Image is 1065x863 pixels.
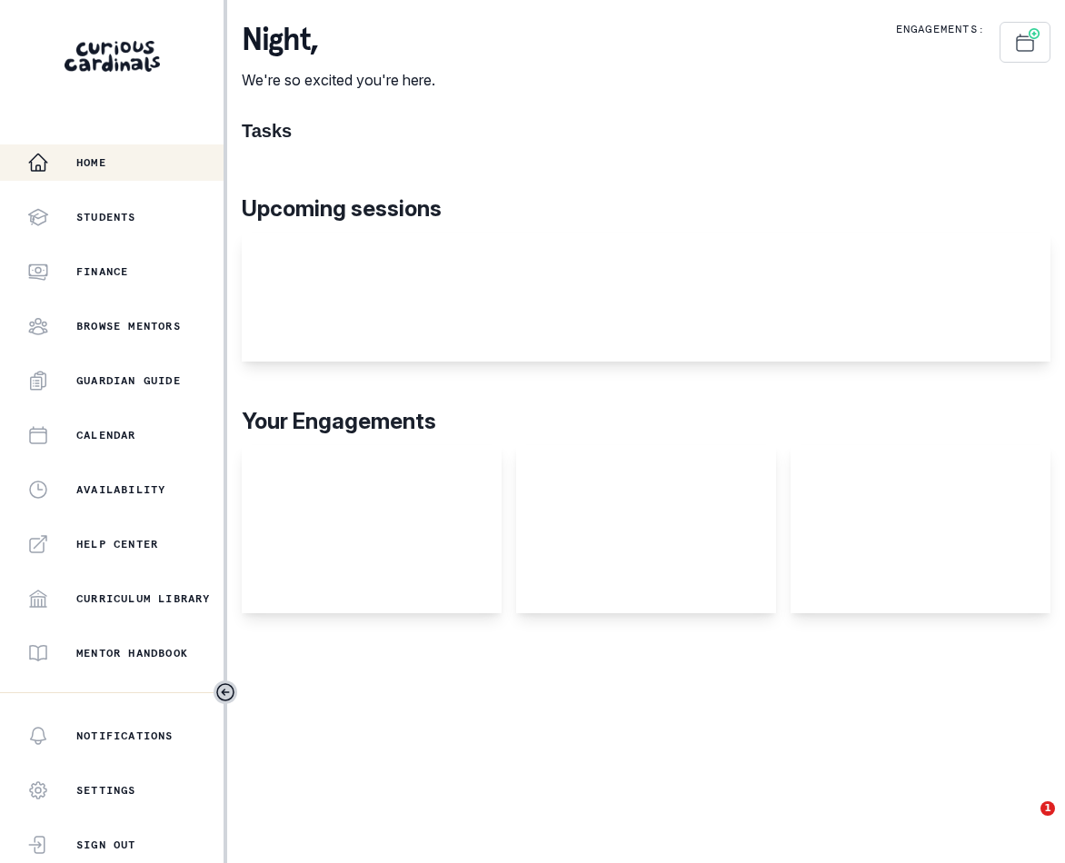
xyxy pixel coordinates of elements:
p: Students [76,210,136,224]
button: Schedule Sessions [1000,22,1050,63]
p: Calendar [76,428,136,442]
p: We're so excited you're here. [242,69,435,91]
p: Home [76,155,106,170]
span: 1 [1040,801,1055,816]
p: Mentor Handbook [76,646,188,660]
p: Upcoming sessions [242,193,1050,225]
p: Engagements: [896,22,985,36]
p: Notifications [76,729,174,743]
p: Help Center [76,537,158,551]
button: Toggle sidebar [214,680,237,704]
p: Your Engagements [242,405,1050,438]
p: Guardian Guide [76,373,181,388]
p: Finance [76,264,128,279]
p: Curriculum Library [76,591,211,606]
h1: Tasks [242,120,1050,142]
img: Curious Cardinals Logo [65,41,160,72]
p: Availability [76,482,165,497]
iframe: Intercom live chat [1003,801,1047,845]
p: Browse Mentors [76,319,181,333]
p: night , [242,22,435,58]
p: Settings [76,783,136,798]
p: Sign Out [76,838,136,852]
